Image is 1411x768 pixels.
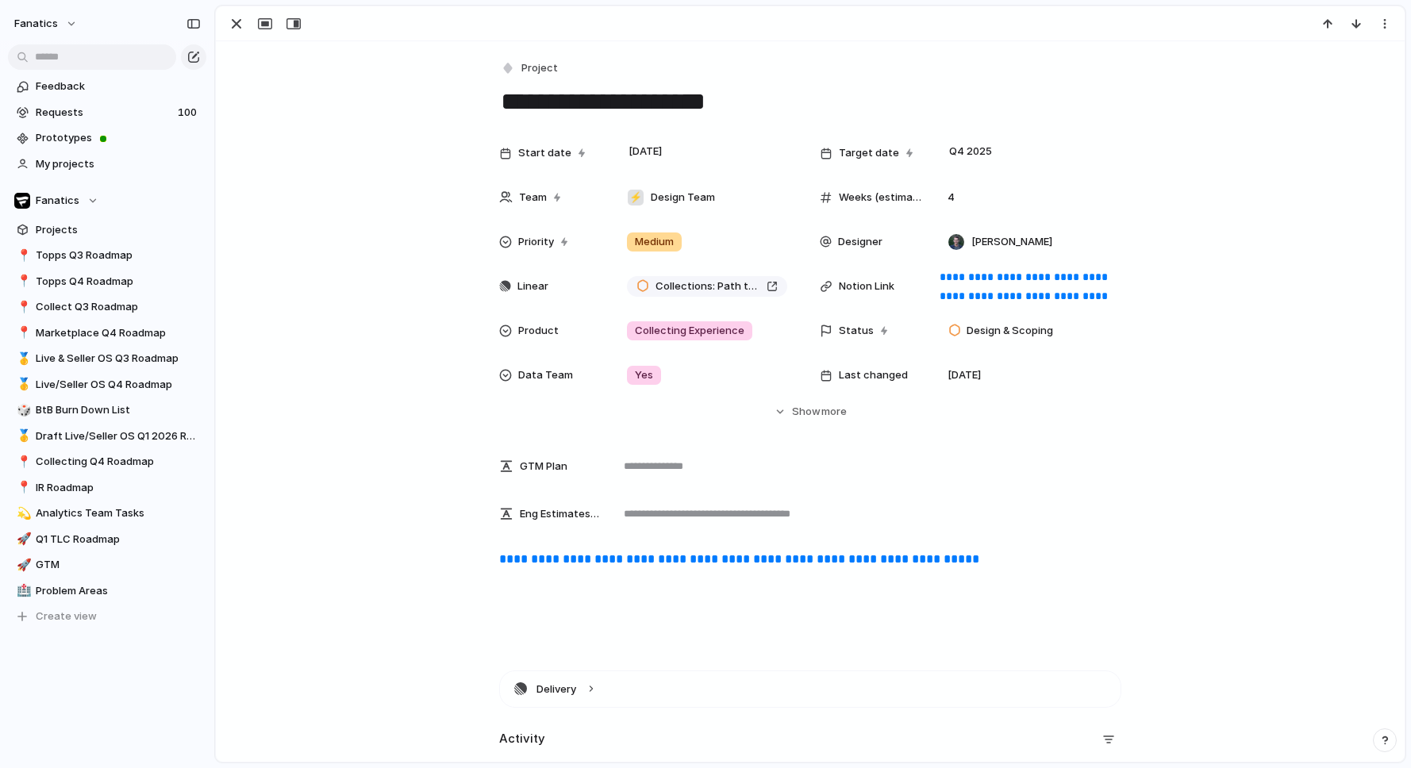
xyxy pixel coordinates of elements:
[8,605,206,628] button: Create view
[8,218,206,242] a: Projects
[36,557,201,573] span: GTM
[14,480,30,496] button: 📍
[36,105,173,121] span: Requests
[8,476,206,500] a: 📍IR Roadmap
[14,351,30,367] button: 🥇
[8,450,206,474] a: 📍Collecting Q4 Roadmap
[635,234,674,250] span: Medium
[8,373,206,397] div: 🥇Live/Seller OS Q4 Roadmap
[17,427,28,445] div: 🥇
[498,57,563,80] button: Project
[8,270,206,294] a: 📍Topps Q4 Roadmap
[656,278,760,294] span: Collections: Path to Card Details, Showcases, and Public Collections
[17,478,28,497] div: 📍
[36,79,201,94] span: Feedback
[839,190,921,205] span: Weeks (estimate)
[36,156,201,172] span: My projects
[8,579,206,603] a: 🏥Problem Areas
[14,557,30,573] button: 🚀
[792,404,821,420] span: Show
[839,367,908,383] span: Last changed
[627,276,787,297] a: Collections: Path to Card Details, Showcases, and Public Collections
[499,397,1121,426] button: Showmore
[14,505,30,521] button: 💫
[14,454,30,470] button: 📍
[36,505,201,521] span: Analytics Team Tasks
[948,367,981,383] span: [DATE]
[14,274,30,290] button: 📍
[635,367,653,383] span: Yes
[517,278,548,294] span: Linear
[821,404,847,420] span: more
[36,428,201,444] span: Draft Live/Seller OS Q1 2026 Roadmap
[8,424,206,448] a: 🥇Draft Live/Seller OS Q1 2026 Roadmap
[651,190,715,205] span: Design Team
[36,248,201,263] span: Topps Q3 Roadmap
[36,402,201,418] span: BtB Burn Down List
[520,506,601,522] span: Eng Estimates (B/iOs/A/W) in Cycles
[839,323,874,339] span: Status
[17,453,28,471] div: 📍
[36,454,201,470] span: Collecting Q4 Roadmap
[945,142,996,161] span: Q4 2025
[17,582,28,600] div: 🏥
[635,323,744,339] span: Collecting Experience
[8,189,206,213] button: Fanatics
[36,351,201,367] span: Live & Seller OS Q3 Roadmap
[628,190,644,205] div: ⚡
[8,553,206,577] a: 🚀GTM
[14,299,30,315] button: 📍
[17,556,28,574] div: 🚀
[17,375,28,394] div: 🥇
[14,583,30,599] button: 🏥
[14,16,58,32] span: fanatics
[519,190,547,205] span: Team
[17,530,28,548] div: 🚀
[839,278,894,294] span: Notion Link
[8,244,206,267] a: 📍Topps Q3 Roadmap
[521,60,558,76] span: Project
[8,398,206,422] a: 🎲BtB Burn Down List
[17,401,28,420] div: 🎲
[14,532,30,547] button: 🚀
[17,272,28,290] div: 📍
[500,671,1121,707] button: Delivery
[8,101,206,125] a: Requests100
[17,350,28,368] div: 🥇
[625,142,667,161] span: [DATE]
[14,428,30,444] button: 🥇
[518,367,573,383] span: Data Team
[17,298,28,317] div: 📍
[8,347,206,371] a: 🥇Live & Seller OS Q3 Roadmap
[941,190,961,205] span: 4
[36,325,201,341] span: Marketplace Q4 Roadmap
[14,377,30,393] button: 🥇
[14,325,30,341] button: 📍
[7,11,86,36] button: fanatics
[36,609,97,624] span: Create view
[36,193,79,209] span: Fanatics
[8,321,206,345] div: 📍Marketplace Q4 Roadmap
[8,501,206,525] a: 💫Analytics Team Tasks
[8,295,206,319] a: 📍Collect Q3 Roadmap
[967,323,1053,339] span: Design & Scoping
[36,130,201,146] span: Prototypes
[838,234,882,250] span: Designer
[36,299,201,315] span: Collect Q3 Roadmap
[14,248,30,263] button: 📍
[17,505,28,523] div: 💫
[36,222,201,238] span: Projects
[36,532,201,547] span: Q1 TLC Roadmap
[8,528,206,551] div: 🚀Q1 TLC Roadmap
[518,323,559,339] span: Product
[17,247,28,265] div: 📍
